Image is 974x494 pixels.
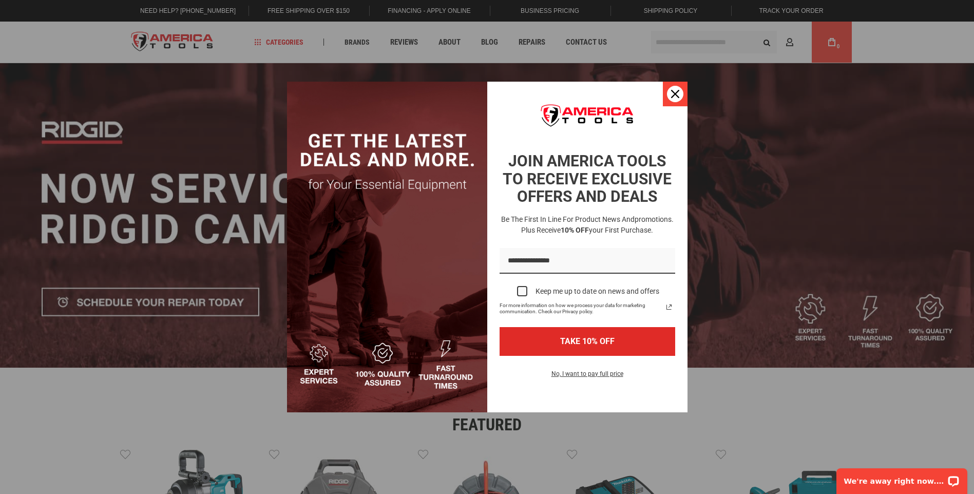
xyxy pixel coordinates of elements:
[561,226,589,234] strong: 10% OFF
[663,301,675,313] svg: link icon
[671,90,679,98] svg: close icon
[500,302,663,315] span: For more information on how we process your data for marketing communication. Check our Privacy p...
[543,368,632,386] button: No, I want to pay full price
[500,248,675,274] input: Email field
[830,462,974,494] iframe: LiveChat chat widget
[500,327,675,355] button: TAKE 10% OFF
[503,152,672,205] strong: JOIN AMERICA TOOLS TO RECEIVE EXCLUSIVE OFFERS AND DEALS
[498,214,677,236] h3: Be the first in line for product news and
[521,215,674,234] span: promotions. Plus receive your first purchase.
[536,287,659,296] div: Keep me up to date on news and offers
[663,82,687,106] button: Close
[663,301,675,313] a: Read our Privacy Policy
